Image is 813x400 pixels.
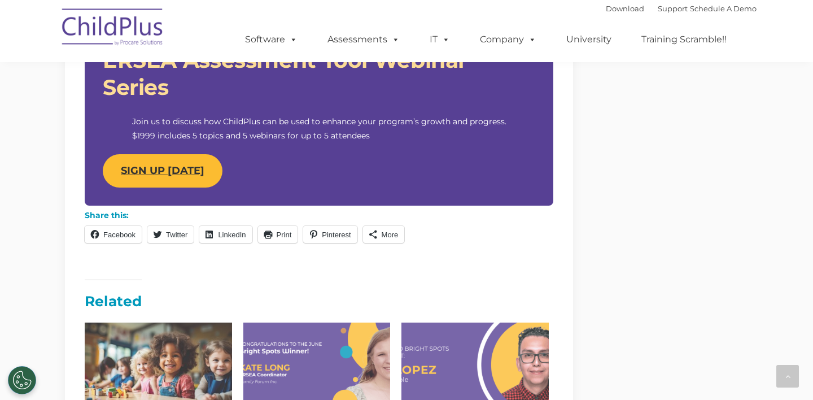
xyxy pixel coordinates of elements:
img: ChildPlus by Procare Solutions [56,1,169,57]
font: | [606,4,757,13]
a: Download [606,4,644,13]
a: Print [258,226,298,243]
a: Twitter [147,226,194,243]
a: University [555,28,623,51]
a: Pinterest [303,226,357,243]
a: Training Scramble!! [630,28,738,51]
span: Pinterest [322,231,351,239]
span: LinkedIn [218,231,246,239]
em: Related [85,280,142,310]
span: More [382,231,399,239]
a: Company [469,28,548,51]
span: Print [277,231,292,239]
a: IT [418,28,461,51]
a: Support [658,4,688,13]
a: SIGN UP [DATE] [103,154,222,188]
a: Assessments [316,28,411,51]
button: Cookies Settings [8,366,36,394]
h3: Share this: [85,211,129,219]
a: More [363,226,405,243]
a: Facebook [85,226,142,243]
a: Software [234,28,309,51]
p: Join us to discuss how ChildPlus can be used to enhance your program’s growth and progress. $1999... [132,115,506,143]
span: Twitter [166,231,187,239]
strong: SIGN UP [DATE] [121,164,204,177]
span: Facebook [103,231,135,239]
strong: ERSEA Assessment Tool Webinar Series [103,47,467,101]
a: Schedule A Demo [690,4,757,13]
a: LinkedIn [199,226,252,243]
